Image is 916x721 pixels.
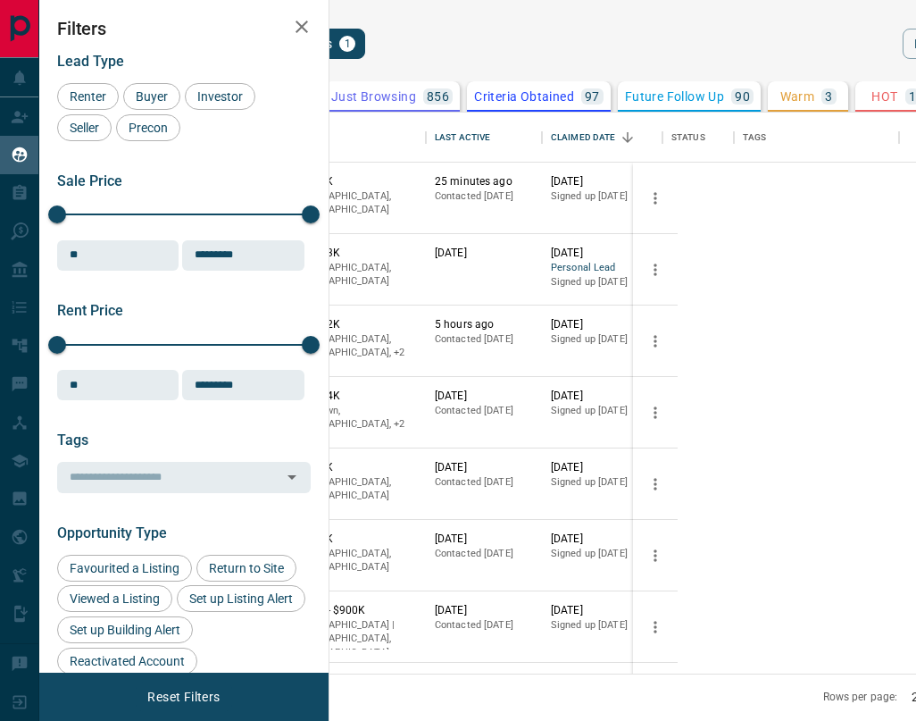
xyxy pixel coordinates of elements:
div: Status [671,113,705,163]
p: Future Follow Up [625,90,724,103]
button: more [642,256,669,283]
button: Reset Filters [136,682,231,712]
div: Claimed Date [551,113,616,163]
p: Contacted [DATE] [435,404,533,418]
p: 90 [735,90,750,103]
span: Tags [57,432,88,449]
p: Signed up [DATE] [551,618,654,633]
span: Favourited a Listing [63,561,186,575]
p: $1K - $2K [292,317,417,332]
p: [GEOGRAPHIC_DATA] | [GEOGRAPHIC_DATA], [GEOGRAPHIC_DATA] [292,618,417,660]
p: $0 - $2K [292,174,417,189]
div: Investor [185,83,255,110]
span: Precon [122,121,174,135]
p: Midtown | Central, Toronto [292,332,417,360]
span: Rent Price [57,302,123,319]
span: Sale Price [57,172,122,189]
span: Set up Building Alert [63,623,187,637]
p: [GEOGRAPHIC_DATA], [GEOGRAPHIC_DATA] [292,261,417,289]
p: [DATE] [435,460,533,475]
p: Signed up [DATE] [551,547,654,561]
div: Viewed a Listing [57,585,172,612]
span: Seller [63,121,105,135]
div: Details [283,113,426,163]
p: [DATE] [551,603,654,618]
button: more [642,614,669,641]
p: $2K - $3K [292,246,417,261]
button: Sort [615,125,640,150]
p: Midtown | Central, Toronto [292,404,417,432]
p: [DATE] [551,532,654,547]
p: [DATE] [551,389,654,404]
p: [DATE] [435,246,533,261]
p: Signed up [DATE] [551,404,654,418]
div: Tags [734,113,899,163]
button: Open [279,465,304,490]
div: Renter [57,83,119,110]
p: Signed up [DATE] [551,275,654,289]
div: Last Active [435,113,490,163]
span: Opportunity Type [57,524,167,541]
div: Set up Building Alert [57,616,193,643]
span: Lead Type [57,53,124,70]
p: [GEOGRAPHIC_DATA], [GEOGRAPHIC_DATA] [292,475,417,503]
span: Return to Site [203,561,290,575]
p: [GEOGRAPHIC_DATA], [GEOGRAPHIC_DATA] [292,547,417,574]
div: Seller [57,114,112,141]
p: Just Browsing [331,90,416,103]
span: Personal Lead [551,261,654,276]
button: more [642,399,669,426]
p: [DATE] [435,532,533,547]
p: Contacted [DATE] [435,547,533,561]
p: Signed up [DATE] [551,332,654,347]
span: Renter [63,89,112,104]
h2: Filters [57,18,311,39]
span: 1 [341,38,354,50]
p: Contacted [DATE] [435,475,533,490]
p: 25 minutes ago [435,174,533,189]
span: Reactivated Account [63,654,191,668]
div: Set up Listing Alert [177,585,305,612]
p: [DATE] [435,389,533,404]
button: more [642,471,669,498]
p: [DATE] [551,246,654,261]
p: [DATE] [551,174,654,189]
span: Buyer [129,89,174,104]
p: [GEOGRAPHIC_DATA], [GEOGRAPHIC_DATA] [292,189,417,217]
div: Reactivated Account [57,648,197,675]
p: Warm [780,90,815,103]
p: Rows per page: [823,690,898,705]
p: HOT [871,90,897,103]
p: $4K - $4K [292,389,417,404]
div: Precon [116,114,180,141]
span: Investor [191,89,249,104]
p: [DATE] [435,603,533,618]
p: Criteria Obtained [474,90,574,103]
button: more [642,185,669,212]
div: Favourited a Listing [57,555,192,582]
span: Viewed a Listing [63,591,166,606]
div: Claimed Date [542,113,662,163]
div: Last Active [426,113,542,163]
p: 1 [909,90,916,103]
p: Contacted [DATE] [435,332,533,347]
button: more [642,328,669,355]
p: 3 [825,90,832,103]
p: 856 [427,90,449,103]
div: Status [662,113,734,163]
button: more [642,542,669,569]
p: $100K - $900K [292,603,417,618]
p: 97 [585,90,600,103]
div: Buyer [123,83,180,110]
p: Signed up [DATE] [551,189,654,204]
p: $0 - $2K [292,460,417,475]
p: [DATE] [551,460,654,475]
p: $0 - $2K [292,532,417,547]
p: Contacted [DATE] [435,189,533,204]
span: Set up Listing Alert [183,591,299,606]
p: Contacted [DATE] [435,618,533,633]
p: [DATE] [551,317,654,332]
p: 5 hours ago [435,317,533,332]
div: Tags [743,113,767,163]
p: Signed up [DATE] [551,475,654,490]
